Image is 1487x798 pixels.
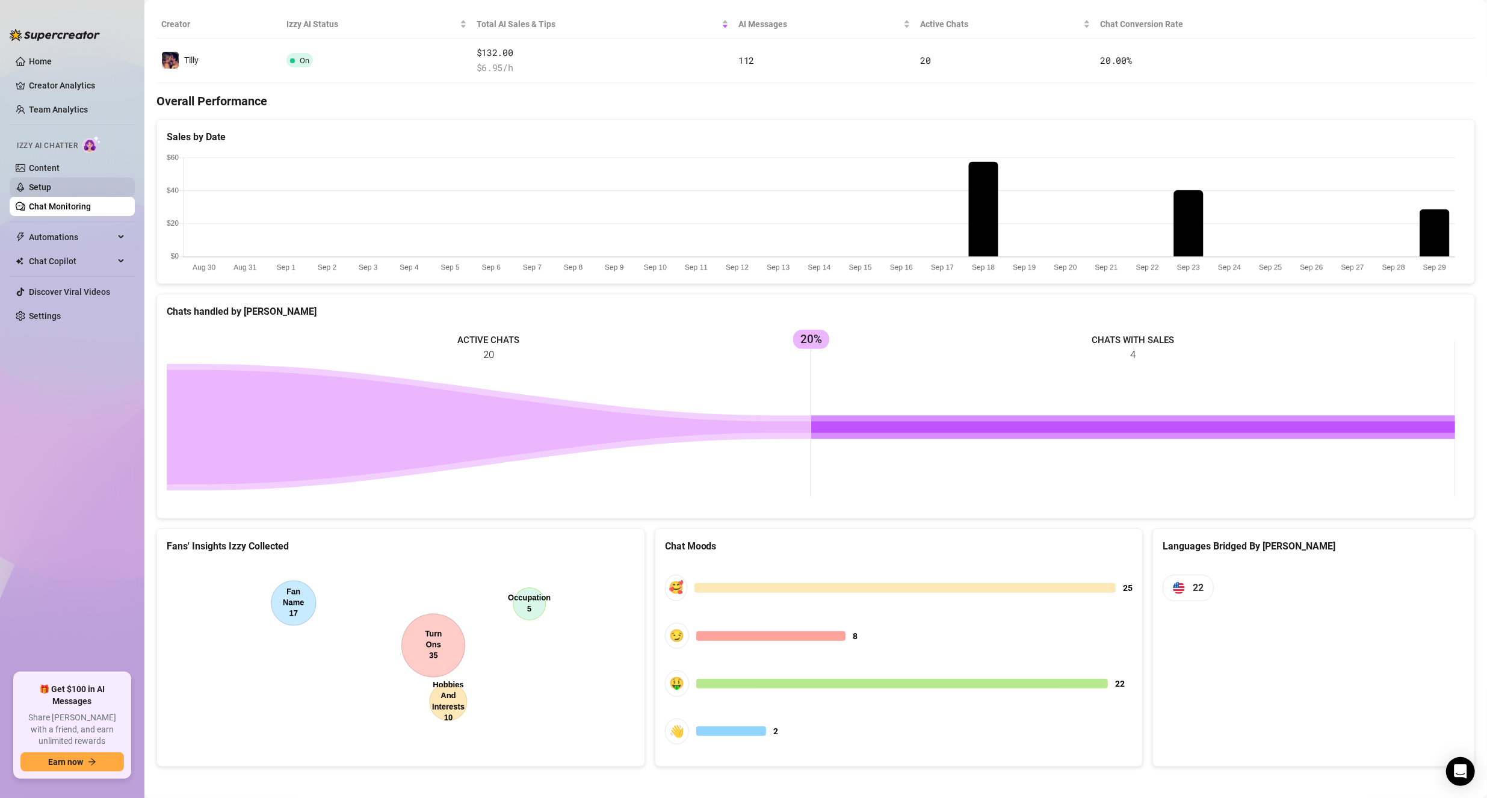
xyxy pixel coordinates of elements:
[477,46,729,60] span: $132.00
[734,10,915,39] th: AI Messages
[665,719,689,744] div: 👋
[29,287,110,297] a: Discover Viral Videos
[20,752,124,772] button: Earn nowarrow-right
[665,539,1133,554] div: Chat Moods
[472,10,734,39] th: Total AI Sales & Tips
[1095,10,1343,39] th: Chat Conversion Rate
[29,182,51,192] a: Setup
[1193,580,1204,595] span: 22
[853,629,858,643] span: 8
[29,252,114,271] span: Chat Copilot
[282,10,471,39] th: Izzy AI Status
[920,54,930,66] span: 20
[16,232,25,242] span: thunderbolt
[1173,582,1185,594] img: us
[162,52,179,69] img: Tilly
[48,757,83,767] span: Earn now
[156,93,1475,110] h4: Overall Performance
[477,17,720,31] span: Total AI Sales & Tips
[920,17,1081,31] span: Active Chats
[29,76,125,95] a: Creator Analytics
[16,257,23,265] img: Chat Copilot
[17,140,78,152] span: Izzy AI Chatter
[1100,54,1131,66] span: 20.00 %
[665,623,689,649] div: 😏
[184,55,199,65] span: Tilly
[477,61,729,75] span: $ 6.95 /h
[10,29,100,41] img: logo-BBDzfeDw.svg
[29,163,60,173] a: Content
[286,17,457,31] span: Izzy AI Status
[665,575,687,601] div: 🥰
[773,725,778,738] span: 2
[20,712,124,747] span: Share [PERSON_NAME] with a friend, and earn unlimited rewards
[1123,581,1133,595] span: 25
[167,304,1465,319] div: Chats handled by [PERSON_NAME]
[1446,757,1475,786] div: Open Intercom Messenger
[88,758,96,766] span: arrow-right
[167,129,1465,144] div: Sales by Date
[29,105,88,114] a: Team Analytics
[29,57,52,66] a: Home
[167,539,635,554] div: Fans' Insights Izzy Collected
[738,54,754,66] span: 112
[29,202,91,211] a: Chat Monitoring
[1163,539,1465,554] div: Languages Bridged By [PERSON_NAME]
[1115,677,1125,690] span: 22
[300,56,309,65] span: On
[82,135,101,153] img: AI Chatter
[665,670,689,696] div: 🤑
[20,684,124,707] span: 🎁 Get $100 in AI Messages
[156,10,282,39] th: Creator
[915,10,1095,39] th: Active Chats
[29,227,114,247] span: Automations
[29,311,61,321] a: Settings
[738,17,901,31] span: AI Messages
